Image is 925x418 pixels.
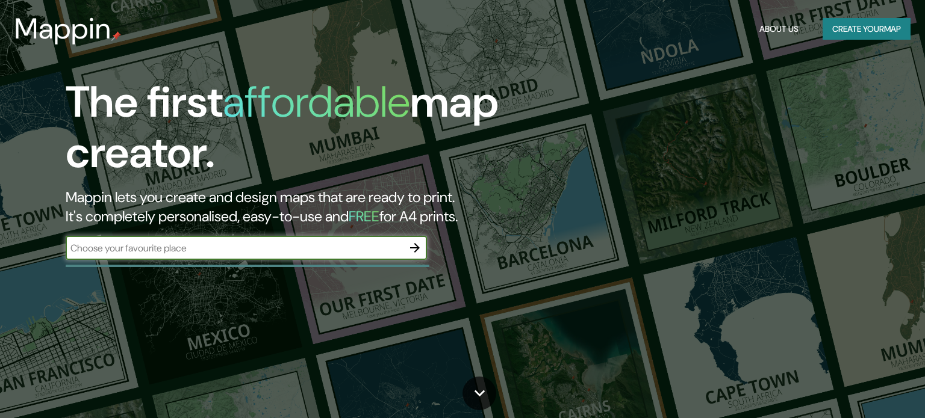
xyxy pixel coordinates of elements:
button: Create yourmap [823,18,911,40]
h3: Mappin [14,12,111,46]
button: About Us [755,18,803,40]
h5: FREE [349,207,379,226]
input: Choose your favourite place [66,241,403,255]
img: mappin-pin [111,31,121,41]
h1: affordable [223,74,410,130]
h2: Mappin lets you create and design maps that are ready to print. It's completely personalised, eas... [66,188,528,226]
h1: The first map creator. [66,77,528,188]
